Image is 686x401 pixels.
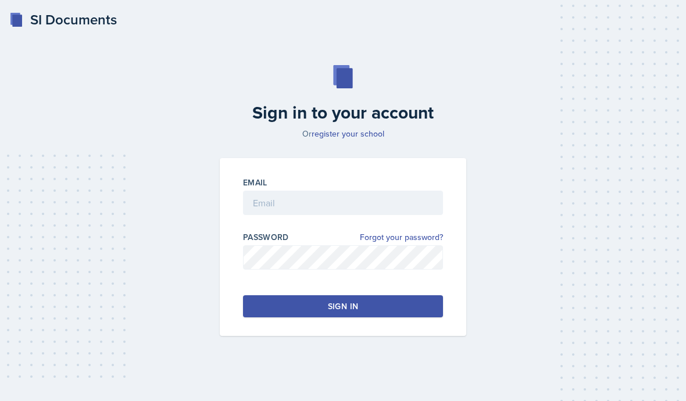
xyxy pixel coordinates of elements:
label: Email [243,177,267,188]
a: SI Documents [9,9,117,30]
input: Email [243,191,443,215]
h2: Sign in to your account [213,102,473,123]
a: register your school [312,128,384,139]
button: Sign in [243,295,443,317]
a: Forgot your password? [360,231,443,244]
p: Or [213,128,473,139]
div: Sign in [328,300,358,312]
label: Password [243,231,289,243]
